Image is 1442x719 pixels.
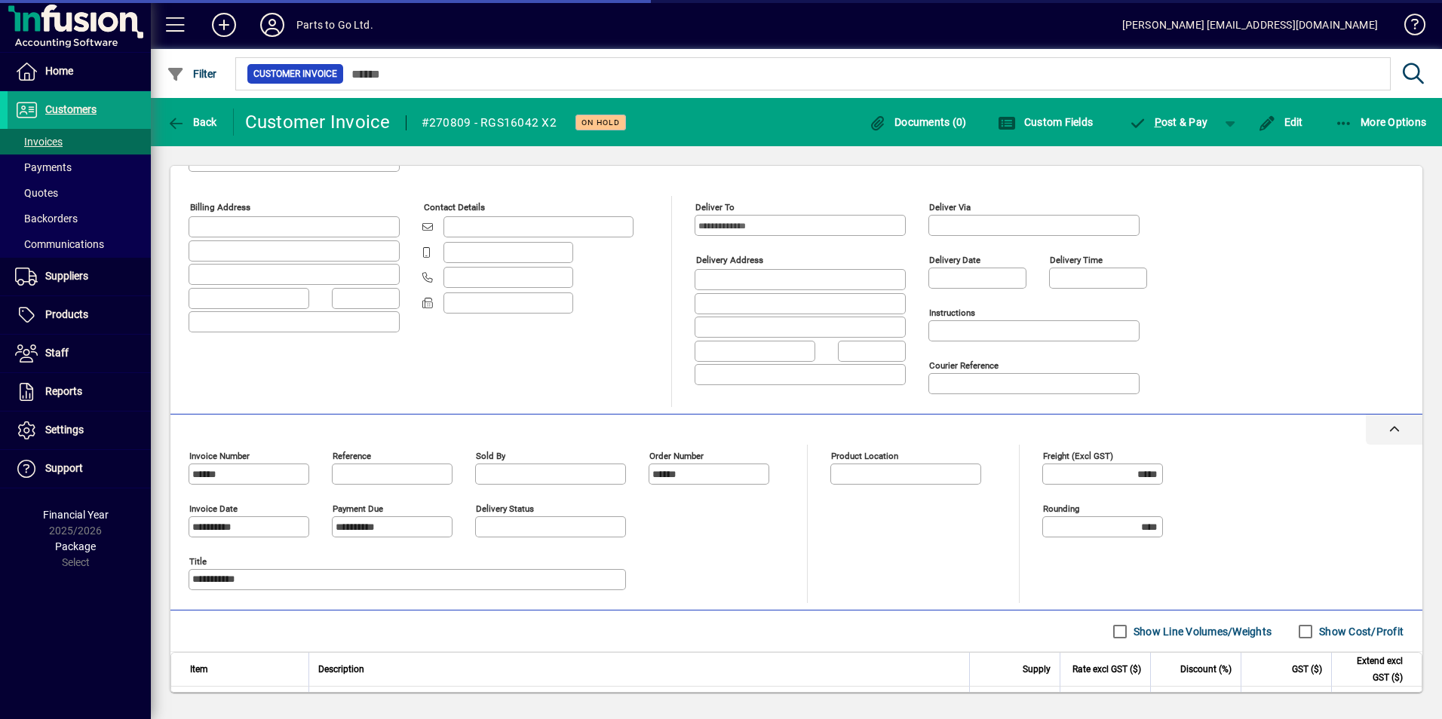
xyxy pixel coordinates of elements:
span: P [1155,116,1161,128]
span: Settings [45,424,84,436]
span: Staff [45,347,69,359]
span: Financial Year [43,509,109,521]
span: Reports [45,385,82,397]
span: Invoices [15,136,63,148]
mat-label: Delivery time [1050,255,1103,265]
mat-label: Freight (excl GST) [1043,451,1113,461]
td: 92.04 [1331,687,1422,717]
mat-label: Title [189,556,207,567]
a: Staff [8,335,151,372]
span: Backorders [15,213,78,225]
span: Discount (%) [1180,661,1232,678]
td: 13.81 [1241,687,1331,717]
button: Documents (0) [865,109,971,136]
span: Custom Fields [998,116,1093,128]
button: Filter [163,60,221,87]
mat-label: Deliver via [929,202,971,213]
span: Item [190,661,208,678]
span: GST ($) [1292,661,1322,678]
span: Package [55,540,96,552]
span: Filter [167,68,217,80]
span: ost & Pay [1128,116,1207,128]
span: Quotes [15,187,58,199]
mat-label: Order number [649,451,704,461]
a: Settings [8,412,151,449]
div: #270809 - RGS16042 X2 [422,111,557,135]
button: Post & Pay [1121,109,1215,136]
a: Suppliers [8,258,151,295]
mat-label: Sold by [476,451,505,461]
a: Quotes [8,180,151,206]
button: Add [200,11,248,38]
mat-label: Delivery status [476,503,534,514]
span: Home [45,65,73,77]
mat-label: Deliver To [695,202,735,213]
span: Documents (0) [869,116,967,128]
app-page-header-button: Back [151,109,234,136]
span: Payments [15,161,72,173]
label: Show Cost/Profit [1316,624,1404,639]
a: Home [8,53,151,90]
span: Customers [45,103,97,115]
mat-label: Instructions [929,307,975,318]
button: Profile [248,11,296,38]
mat-label: Rounding [1043,503,1079,514]
span: Edit [1258,116,1303,128]
mat-label: Payment due [333,503,383,514]
div: Customer Invoice [245,110,391,134]
span: On hold [581,118,620,127]
a: Payments [8,155,151,180]
span: Extend excl GST ($) [1341,653,1403,686]
a: Products [8,296,151,334]
div: Parts to Go Ltd. [296,13,373,37]
span: Support [45,462,83,474]
div: [PERSON_NAME] [EMAIL_ADDRESS][DOMAIN_NAME] [1122,13,1378,37]
span: Supply [1023,661,1051,678]
span: More Options [1335,116,1427,128]
span: Rate excl GST ($) [1072,661,1141,678]
a: Communications [8,231,151,257]
span: Customer Invoice [253,66,337,81]
span: Description [318,661,364,678]
a: Backorders [8,206,151,231]
mat-label: Invoice date [189,503,238,514]
span: Products [45,308,88,320]
a: Knowledge Base [1393,3,1423,52]
button: More Options [1331,109,1431,136]
button: Back [163,109,221,136]
mat-label: Delivery date [929,255,980,265]
label: Show Line Volumes/Weights [1131,624,1272,639]
span: Back [167,116,217,128]
mat-label: Product location [831,451,898,461]
span: Communications [15,238,104,250]
mat-label: Reference [333,451,371,461]
mat-label: Invoice number [189,451,250,461]
span: Suppliers [45,270,88,282]
td: 15.0000 [1150,687,1241,717]
button: Edit [1254,109,1307,136]
a: Support [8,450,151,488]
a: Invoices [8,129,151,155]
a: Reports [8,373,151,411]
mat-label: Courier Reference [929,360,999,371]
button: Custom Fields [994,109,1097,136]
